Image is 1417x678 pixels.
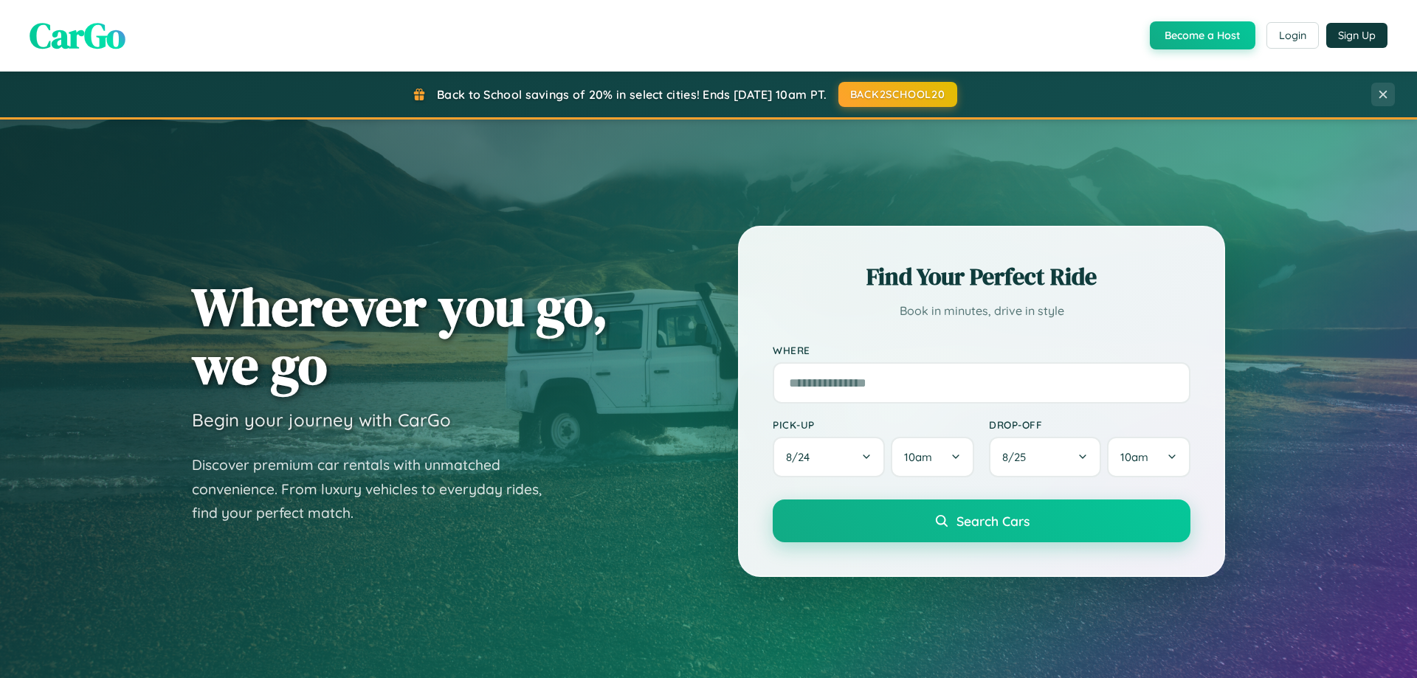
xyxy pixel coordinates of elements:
button: Search Cars [773,499,1190,542]
button: Login [1266,22,1319,49]
button: Sign Up [1326,23,1387,48]
p: Discover premium car rentals with unmatched convenience. From luxury vehicles to everyday rides, ... [192,453,561,525]
button: Become a Host [1150,21,1255,49]
button: 10am [1107,437,1190,477]
label: Pick-up [773,418,974,431]
p: Book in minutes, drive in style [773,300,1190,322]
h1: Wherever you go, we go [192,277,608,394]
label: Drop-off [989,418,1190,431]
span: Search Cars [956,513,1030,529]
button: BACK2SCHOOL20 [838,82,957,107]
button: 8/24 [773,437,885,477]
button: 10am [891,437,974,477]
span: CarGo [30,11,125,60]
label: Where [773,344,1190,356]
span: 8 / 24 [786,450,817,464]
button: 8/25 [989,437,1101,477]
h3: Begin your journey with CarGo [192,409,451,431]
h2: Find Your Perfect Ride [773,260,1190,293]
span: 8 / 25 [1002,450,1033,464]
span: Back to School savings of 20% in select cities! Ends [DATE] 10am PT. [437,87,827,102]
span: 10am [904,450,932,464]
span: 10am [1120,450,1148,464]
